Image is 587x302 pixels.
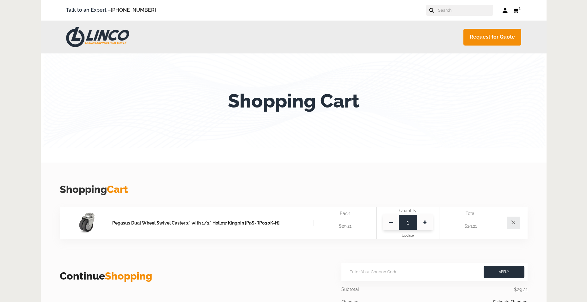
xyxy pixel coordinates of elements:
div: Each [320,207,370,220]
img: Pegasus Dual Wheel Swivel Caster 3" with 1/2" Hollow Kingpin [P9S-RP030K-H] [78,209,97,235]
h3: Shopping [60,182,528,197]
div: Quantity [383,207,433,214]
a: [PHONE_NUMBER] [111,7,156,13]
img: LINCO CASTERS & INDUSTRIAL SUPPLY [66,27,129,47]
span: Talk to an Expert – [66,6,156,15]
span: Shopping [105,270,152,282]
span: $29.21 [464,224,477,229]
div: Total [446,207,496,220]
span: Update [402,233,414,237]
a: Pegasus Dual Wheel Swivel Caster 3" with 1/2" Hollow Kingpin [P9S-RP030K-H] [112,220,314,226]
div: Subtotal [341,286,463,293]
input: Search [437,5,493,16]
a: ContinueShopping [60,270,152,282]
a: Request for Quote [463,29,521,46]
span: — [383,214,399,230]
span: $29.21 [339,224,352,229]
span: 1 [519,6,521,10]
span: + [417,214,433,230]
span: $29.21 [514,287,528,293]
a: Log in [503,7,508,14]
a: 1 [513,6,521,14]
span: Cart [107,183,128,195]
h1: Shopping Cart [228,90,359,112]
